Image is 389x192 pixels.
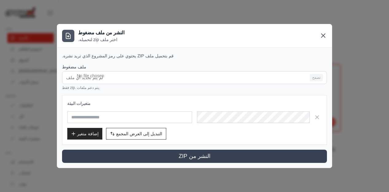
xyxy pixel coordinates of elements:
font: إضافة متغير [77,131,99,136]
button: النشر من ZIP [62,150,327,163]
font: ملف مضغوط [62,64,86,69]
font: النشر من ملف مضغوط [78,30,124,35]
font: يتم دعم ملفات .zip فقط [62,86,99,90]
font: النشر من ZIP [179,153,210,159]
iframe: أداة الدردشة [358,163,389,192]
input: لم يتم تحديد أي ملف تصفح [62,71,327,84]
button: التبديل إلى العرض المجمع [106,128,166,140]
font: متغيرات البيئة [67,101,91,106]
font: التبديل إلى العرض المجمع [116,131,162,136]
font: اختر ملف zip لتحميله. [78,37,117,42]
font: قم بتحميل ملف ZIP يحتوي على رمز المشروع الذي تريد نشره. [62,53,174,58]
button: إضافة متغير [67,128,102,140]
